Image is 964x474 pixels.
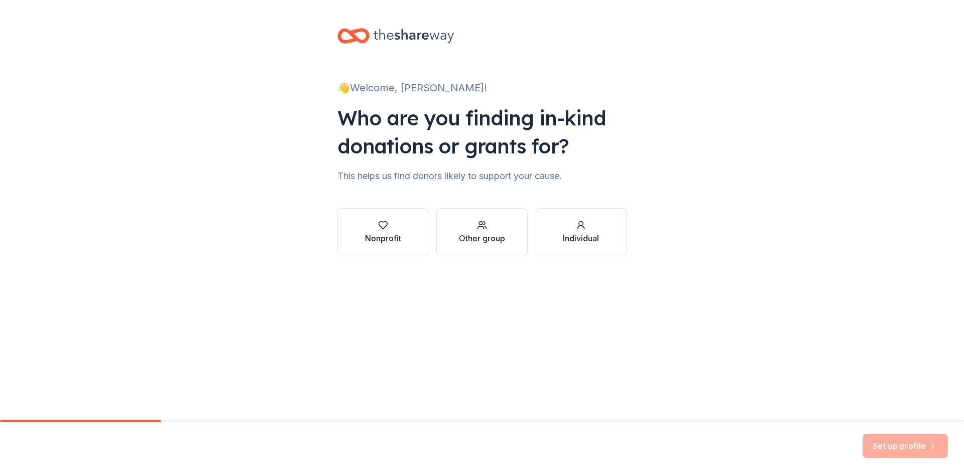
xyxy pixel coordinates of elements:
[536,208,627,256] button: Individual
[459,232,505,244] div: Other group
[337,104,627,160] div: Who are you finding in-kind donations or grants for?
[337,208,428,256] button: Nonprofit
[436,208,527,256] button: Other group
[337,80,627,96] div: 👋 Welcome, [PERSON_NAME]!
[563,232,599,244] div: Individual
[365,232,401,244] div: Nonprofit
[337,168,627,184] div: This helps us find donors likely to support your cause.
